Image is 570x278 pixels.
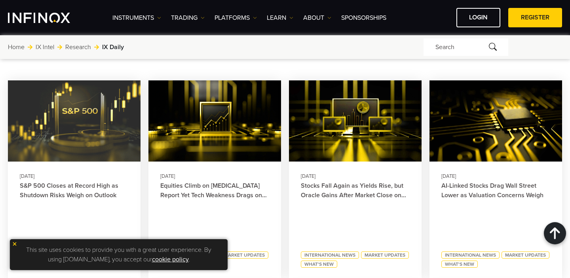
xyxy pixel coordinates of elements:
[102,42,124,52] span: IX Daily
[424,38,508,56] div: Search
[94,45,99,50] img: arrow-right
[215,13,257,23] a: PLATFORMS
[508,8,562,27] a: REGISTER
[220,251,268,259] a: Market Updates
[441,172,550,181] div: [DATE]
[441,261,478,268] a: What's New
[14,243,224,266] p: This site uses cookies to provide you with a great user experience. By using [DOMAIN_NAME], you a...
[8,42,25,52] a: Home
[361,251,409,259] a: Market Updates
[152,255,189,263] a: cookie policy
[456,8,500,27] a: LOGIN
[57,45,62,50] img: arrow-right
[20,181,129,200] a: S&P 500 Closes at Record High as Shutdown Risks Weigh on Outlook
[341,13,386,23] a: SPONSORSHIPS
[301,172,410,181] div: [DATE]
[36,42,54,52] a: IX Intel
[267,13,293,23] a: Learn
[303,13,331,23] a: ABOUT
[171,13,205,23] a: TRADING
[160,181,269,200] a: Equities Climb on [MEDICAL_DATA] Report Yet Tech Weakness Drags on Week
[65,42,91,52] a: Research
[301,251,359,259] a: International News
[160,172,269,181] div: [DATE]
[112,13,161,23] a: Instruments
[20,172,129,181] div: [DATE]
[12,241,17,247] img: yellow close icon
[301,261,337,268] a: What's New
[441,181,550,200] a: AI-Linked Stocks Drag Wall Street Lower as Valuation Concerns Weigh
[28,45,32,50] img: arrow-right
[301,181,410,200] a: Stocks Fall Again as Yields Rise, but Oracle Gains After Market Close on TikTok Deal
[502,251,549,259] a: Market Updates
[8,13,89,23] a: INFINOX Logo
[441,251,500,259] a: International News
